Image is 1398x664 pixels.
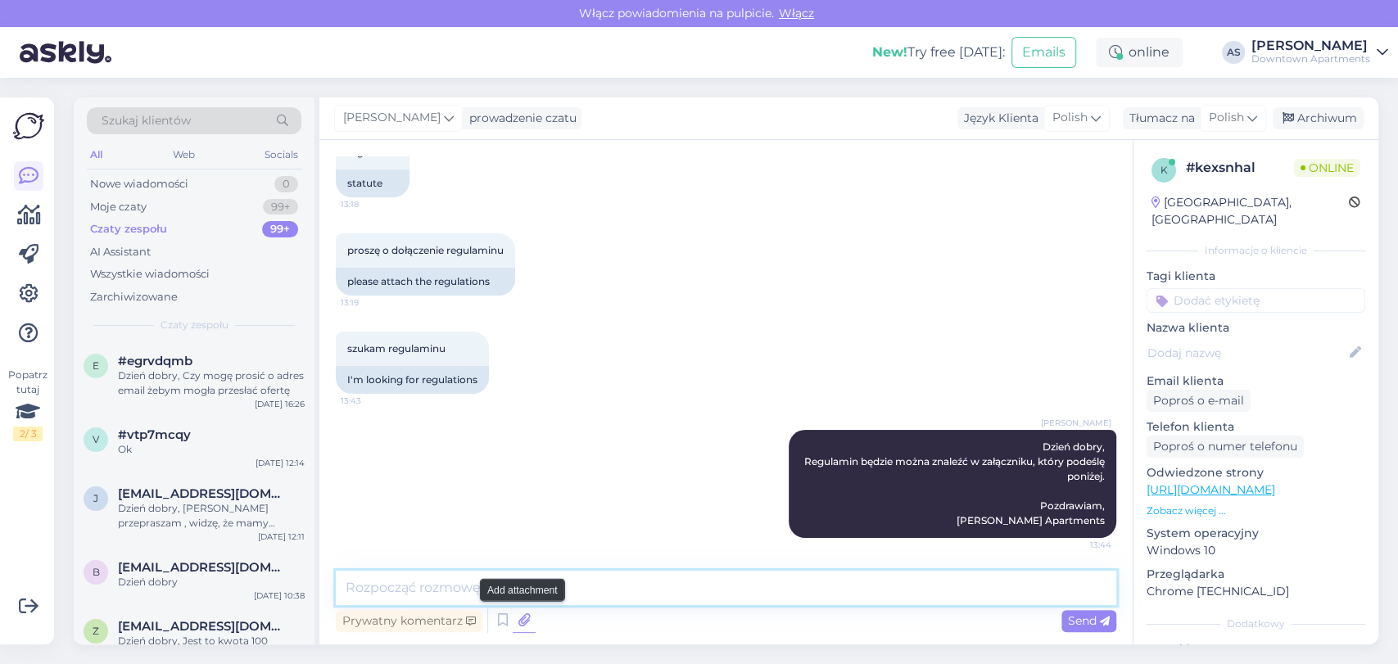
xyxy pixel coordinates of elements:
[90,221,167,237] div: Czaty zespołu
[1222,41,1245,64] div: AS
[343,109,441,127] span: [PERSON_NAME]
[347,244,504,256] span: proszę o dołączenie regulaminu
[93,492,98,504] span: j
[1147,319,1365,337] p: Nazwa klienta
[1147,617,1365,631] div: Dodatkowy
[1147,504,1365,518] p: Zobacz więcej ...
[1147,268,1365,285] p: Tagi klienta
[118,368,305,398] div: Dzień dobry, Czy mogę prosić o adres email żebym mogła przesłać ofertę
[1147,344,1346,362] input: Dodaj nazwę
[1147,373,1365,390] p: Email klienta
[1147,641,1365,658] p: Notatki
[1147,482,1275,497] a: [URL][DOMAIN_NAME]
[93,625,99,637] span: z
[87,144,106,165] div: All
[118,575,305,589] div: Dzień dobry
[1273,107,1364,129] div: Archiwum
[118,501,305,531] div: Dzień dobry, [PERSON_NAME] przepraszam , widzę, że mamy chwilowe problemy techniczne
[90,266,210,282] div: Wszystkie wiadomości
[872,44,907,60] b: New!
[170,144,198,165] div: Web
[161,318,228,332] span: Czaty zespołu
[1251,52,1370,65] div: Downtown Apartments
[13,368,43,441] div: Popatrz tutaj
[93,433,99,445] span: v
[1251,39,1370,52] div: [PERSON_NAME]
[1096,38,1183,67] div: online
[1147,464,1365,481] p: Odwiedzone strony
[1147,390,1251,412] div: Poproś o e-mail
[336,169,409,197] div: statute
[347,342,446,355] span: szukam regulaminu
[118,354,192,368] span: #egrvdqmb
[118,486,288,501] span: jacktech4@gmail.com
[336,268,515,296] div: please attach the regulations
[90,199,147,215] div: Moje czaty
[1123,110,1195,127] div: Tłumacz na
[872,43,1005,62] div: Try free [DATE]:
[263,199,298,215] div: 99+
[1160,164,1168,176] span: k
[1147,288,1365,313] input: Dodać etykietę
[1251,39,1388,65] a: [PERSON_NAME]Downtown Apartments
[487,582,558,597] small: Add attachment
[336,366,489,394] div: I'm looking for regulations
[93,566,100,578] span: b
[341,198,402,210] span: 13:18
[1151,194,1349,228] div: [GEOGRAPHIC_DATA], [GEOGRAPHIC_DATA]
[102,112,191,129] span: Szukaj klientów
[118,427,191,442] span: #vtp7mcqy
[258,531,305,543] div: [DATE] 12:11
[254,589,305,602] div: [DATE] 10:38
[1147,542,1365,559] p: Windows 10
[774,6,819,20] span: Włącz
[13,111,44,142] img: Askly Logo
[118,619,288,634] span: ziom22455@gmail.com
[118,442,305,457] div: Ok
[118,560,288,575] span: bbjuraszek@gmail.com
[463,110,577,127] div: prowadzenie czatu
[1147,566,1365,583] p: Przeglądarka
[262,221,298,237] div: 99+
[1209,109,1244,127] span: Polish
[1294,159,1360,177] span: Online
[1147,243,1365,258] div: Informacje o kliencie
[93,359,99,372] span: e
[1186,158,1294,178] div: # kexsnhal
[1147,525,1365,542] p: System operacyjny
[90,244,151,260] div: AI Assistant
[261,144,301,165] div: Socials
[90,289,178,305] div: Zarchiwizowane
[274,176,298,192] div: 0
[1052,109,1088,127] span: Polish
[1011,37,1076,68] button: Emails
[336,610,482,632] div: Prywatny komentarz
[90,176,188,192] div: Nowe wiadomości
[341,296,402,309] span: 13:19
[957,110,1038,127] div: Język Klienta
[118,634,305,663] div: Dzień dobry, Jest to kwota 100 złotych za pobyt . Pozdrawiam, [GEOGRAPHIC_DATA]
[1068,613,1110,628] span: Send
[1041,417,1111,429] span: [PERSON_NAME]
[256,457,305,469] div: [DATE] 12:14
[1147,436,1304,458] div: Poproś o numer telefonu
[13,427,43,441] div: 2 / 3
[1050,539,1111,551] span: 13:44
[255,398,305,410] div: [DATE] 16:26
[1147,583,1365,600] p: Chrome [TECHNICAL_ID]
[341,395,402,407] span: 13:43
[1147,418,1365,436] p: Telefon klienta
